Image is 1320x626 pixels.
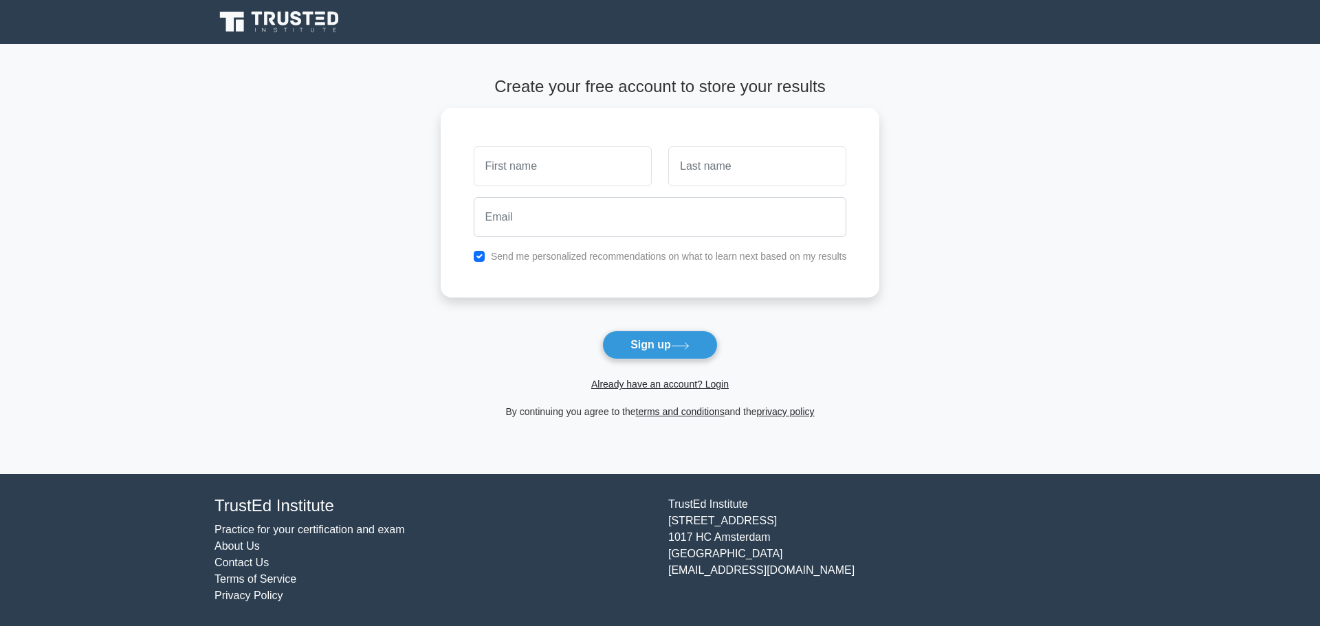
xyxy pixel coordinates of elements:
[214,524,405,535] a: Practice for your certification and exam
[214,496,652,516] h4: TrustEd Institute
[757,406,815,417] a: privacy policy
[441,77,880,97] h4: Create your free account to store your results
[591,379,729,390] a: Already have an account? Login
[660,496,1114,604] div: TrustEd Institute [STREET_ADDRESS] 1017 HC Amsterdam [GEOGRAPHIC_DATA] [EMAIL_ADDRESS][DOMAIN_NAME]
[214,557,269,568] a: Contact Us
[474,146,652,186] input: First name
[602,331,718,359] button: Sign up
[214,590,283,601] a: Privacy Policy
[636,406,725,417] a: terms and conditions
[491,251,847,262] label: Send me personalized recommendations on what to learn next based on my results
[214,573,296,585] a: Terms of Service
[432,403,888,420] div: By continuing you agree to the and the
[668,146,846,186] input: Last name
[214,540,260,552] a: About Us
[474,197,847,237] input: Email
